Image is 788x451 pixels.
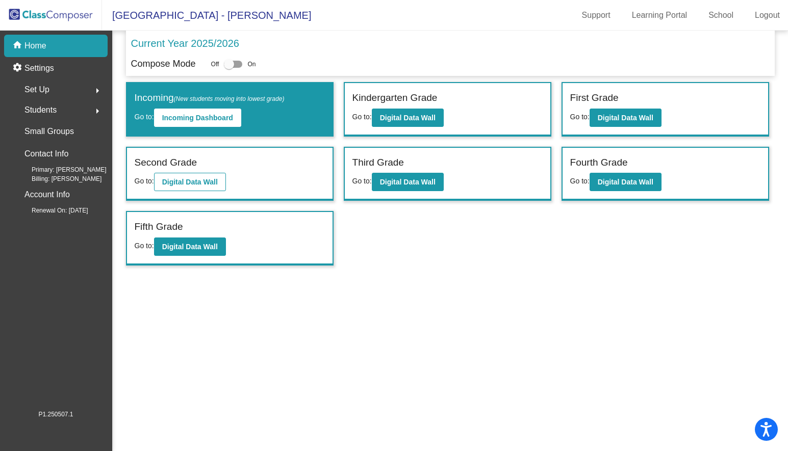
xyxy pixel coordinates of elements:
span: Go to: [352,113,372,121]
mat-icon: home [12,40,24,52]
b: Digital Data Wall [162,178,218,186]
mat-icon: arrow_right [91,105,104,117]
p: Compose Mode [131,57,196,71]
a: Learning Portal [624,7,696,23]
b: Digital Data Wall [598,114,653,122]
mat-icon: arrow_right [91,85,104,97]
label: Second Grade [135,155,197,170]
span: Go to: [135,113,154,121]
button: Digital Data Wall [590,109,662,127]
button: Digital Data Wall [154,173,226,191]
span: Go to: [135,177,154,185]
a: Support [574,7,619,23]
b: Digital Data Wall [598,178,653,186]
span: Renewal On: [DATE] [15,206,88,215]
span: Set Up [24,83,49,97]
label: Kindergarten Grade [352,91,438,105]
label: Incoming [135,91,285,105]
p: Contact Info [24,147,68,161]
p: Settings [24,62,54,74]
b: Digital Data Wall [380,114,436,122]
p: Current Year 2025/2026 [131,36,239,51]
b: Incoming Dashboard [162,114,233,122]
span: Off [211,60,219,69]
label: Third Grade [352,155,404,170]
b: Digital Data Wall [162,243,218,251]
b: Digital Data Wall [380,178,436,186]
label: Fifth Grade [135,220,183,234]
button: Digital Data Wall [154,237,226,256]
span: On [247,60,256,69]
span: Primary: [PERSON_NAME] [15,165,107,174]
button: Incoming Dashboard [154,109,241,127]
p: Small Groups [24,124,74,139]
mat-icon: settings [12,62,24,74]
button: Digital Data Wall [372,173,444,191]
button: Digital Data Wall [372,109,444,127]
span: Go to: [570,113,590,121]
span: (New students moving into lowest grade) [174,95,285,102]
span: Go to: [135,242,154,250]
p: Account Info [24,188,70,202]
span: [GEOGRAPHIC_DATA] - [PERSON_NAME] [102,7,311,23]
label: First Grade [570,91,619,105]
span: Students [24,103,57,117]
span: Go to: [352,177,372,185]
span: Go to: [570,177,590,185]
a: Logout [747,7,788,23]
span: Billing: [PERSON_NAME] [15,174,101,183]
button: Digital Data Wall [590,173,662,191]
a: School [700,7,742,23]
label: Fourth Grade [570,155,628,170]
p: Home [24,40,46,52]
